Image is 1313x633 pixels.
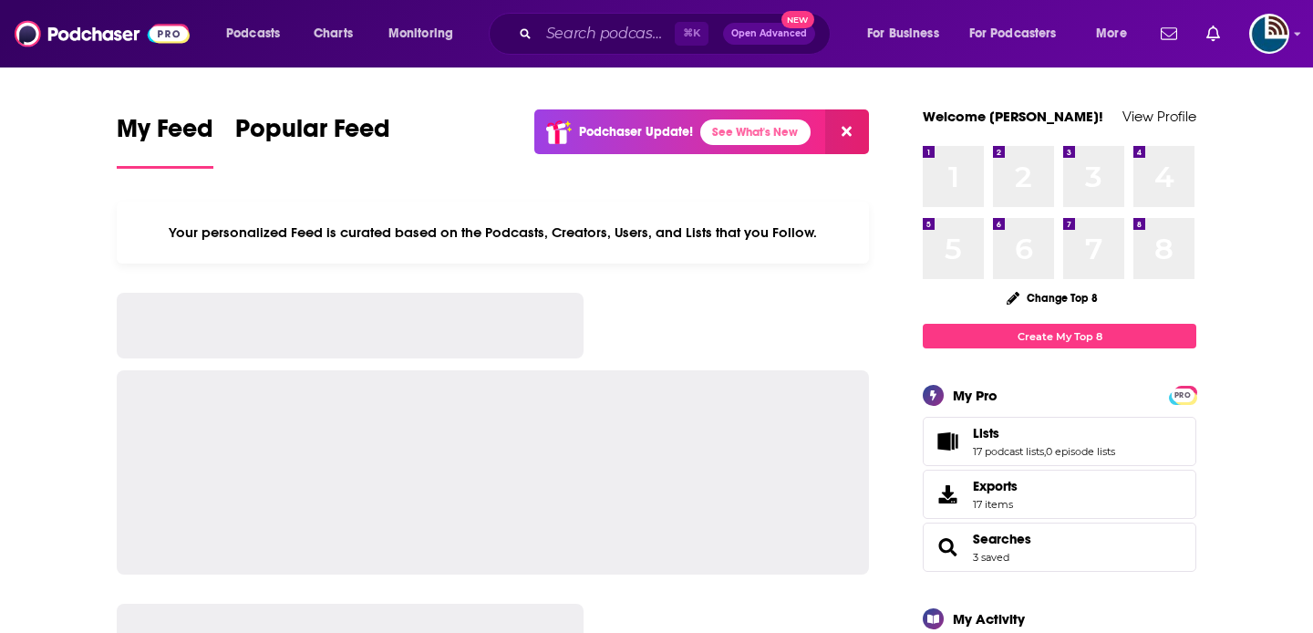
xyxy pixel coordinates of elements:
[973,425,999,441] span: Lists
[923,470,1196,519] a: Exports
[923,523,1196,572] span: Searches
[314,21,353,47] span: Charts
[506,13,848,55] div: Search podcasts, credits, & more...
[117,113,213,169] a: My Feed
[781,11,814,28] span: New
[973,531,1031,547] a: Searches
[953,610,1025,628] div: My Activity
[867,21,939,47] span: For Business
[1249,14,1289,54] button: Show profile menu
[973,425,1115,441] a: Lists
[302,19,364,48] a: Charts
[996,286,1109,309] button: Change Top 8
[579,124,693,140] p: Podchaser Update!
[929,429,966,454] a: Lists
[923,417,1196,466] span: Lists
[675,22,708,46] span: ⌘ K
[1122,108,1196,125] a: View Profile
[1096,21,1127,47] span: More
[700,119,811,145] a: See What's New
[15,16,190,51] img: Podchaser - Follow, Share and Rate Podcasts
[226,21,280,47] span: Podcasts
[929,482,966,507] span: Exports
[235,113,390,155] span: Popular Feed
[1249,14,1289,54] span: Logged in as tdunyak
[1153,18,1184,49] a: Show notifications dropdown
[953,387,998,404] div: My Pro
[923,108,1103,125] a: Welcome [PERSON_NAME]!
[539,19,675,48] input: Search podcasts, credits, & more...
[388,21,453,47] span: Monitoring
[723,23,815,45] button: Open AdvancedNew
[1046,445,1115,458] a: 0 episode lists
[213,19,304,48] button: open menu
[1172,389,1194,402] span: PRO
[957,19,1083,48] button: open menu
[973,478,1018,494] span: Exports
[1199,18,1227,49] a: Show notifications dropdown
[376,19,477,48] button: open menu
[973,551,1009,564] a: 3 saved
[973,445,1044,458] a: 17 podcast lists
[923,324,1196,348] a: Create My Top 8
[117,113,213,155] span: My Feed
[854,19,962,48] button: open menu
[1083,19,1150,48] button: open menu
[117,202,869,264] div: Your personalized Feed is curated based on the Podcasts, Creators, Users, and Lists that you Follow.
[1044,445,1046,458] span: ,
[731,29,807,38] span: Open Advanced
[1249,14,1289,54] img: User Profile
[235,113,390,169] a: Popular Feed
[973,498,1018,511] span: 17 items
[1172,388,1194,401] a: PRO
[929,534,966,560] a: Searches
[969,21,1057,47] span: For Podcasters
